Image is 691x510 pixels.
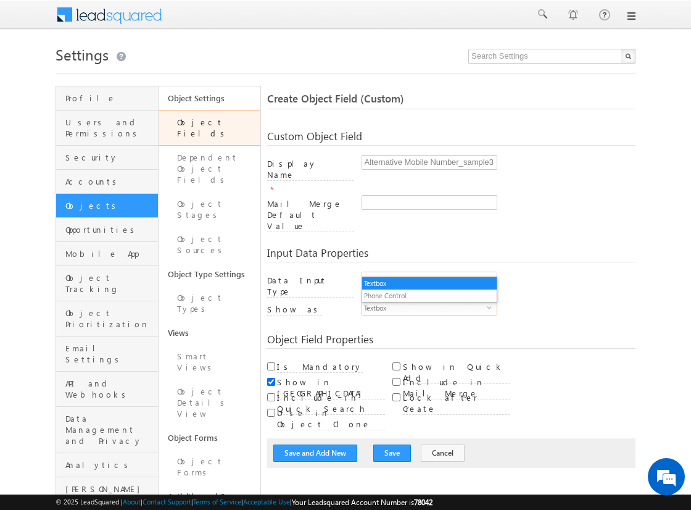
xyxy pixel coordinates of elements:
div: Minimize live chat window [202,6,232,36]
span: select [487,275,497,281]
a: Contact Support [143,498,191,506]
a: Security [56,146,158,170]
span: Opportunities [65,224,155,235]
span: select [487,304,497,310]
span: API and Webhooks [65,378,155,400]
a: Object Types [159,286,261,321]
a: Data Input Type [267,286,354,296]
img: d_60004797649_company_0_60004797649 [21,65,52,81]
a: Lock after Create [403,403,510,414]
a: Terms of Service [193,498,241,506]
a: Smart Views [159,345,261,380]
a: Mail Merge Default Value [267,220,354,231]
a: Is Mandatory [277,361,363,372]
a: Show in Quick Add [403,372,510,383]
a: Object Tracking [56,266,158,301]
button: Cancel [421,445,465,462]
label: Show in [GEOGRAPHIC_DATA] [277,377,384,399]
span: Your Leadsquared Account Number is [292,498,432,507]
a: Opportunities [56,218,158,242]
a: Activities and Scores [159,485,261,508]
a: Object Settings [159,86,261,110]
div: Custom Object Field [267,131,635,146]
a: Object Sources [159,227,261,262]
a: Use in Object Clone [277,419,384,429]
span: Textbox [362,301,487,315]
button: Save [373,445,411,462]
input: Search Settings [468,49,635,64]
a: Mobile App [56,242,158,266]
span: Phone [362,272,487,286]
textarea: Type your message and hit 'Enter' [16,114,225,370]
label: Is Mandatory [277,361,363,373]
span: Data Management and Privacy [65,413,155,446]
span: Objects [65,200,155,211]
button: Save and Add New [273,445,357,462]
span: Email Settings [65,343,155,365]
a: API and Webhooks [56,372,158,407]
a: About [123,498,141,506]
a: Object Type Settings [159,262,261,286]
div: Input Data Properties [267,248,635,262]
span: Object Tracking [65,272,155,295]
a: Users and Permissions [56,111,158,146]
a: Object Details View [159,380,261,426]
a: Object Stages [159,192,261,227]
span: Object Prioritization [65,307,155,330]
em: Start Chat [168,380,224,397]
a: Object Forms [159,449,261,485]
label: Include in Mail Merge [403,377,510,399]
li: Textbox [362,277,497,290]
a: Acceptable Use [243,498,290,506]
a: Show as [267,304,322,314]
a: Include in Quick Search [277,403,384,414]
span: Profile [65,93,155,104]
a: [PERSON_NAME] [56,477,158,501]
span: Security [65,152,155,163]
div: Chat with us now [64,65,207,81]
label: Lock after Create [403,392,510,415]
span: Analytics [65,459,155,470]
label: Show as [267,304,322,316]
span: © 2025 LeadSquared | | | | | [56,496,432,508]
a: Views [159,321,261,345]
span: Accounts [65,176,155,187]
label: Use in Object Clone [277,408,384,430]
span: Users and Permissions [65,117,155,139]
a: Show in [GEOGRAPHIC_DATA] [277,388,384,398]
a: Display Name [267,169,354,180]
a: Objects [56,194,158,218]
a: Profile [56,86,158,111]
span: 78042 [414,498,432,507]
label: Show in Quick Add [403,361,510,384]
label: Include in Quick Search [277,392,384,415]
span: Mobile App [65,248,155,259]
a: Include in Mail Merge [403,388,510,398]
span: [PERSON_NAME] [65,483,155,495]
label: Display Name [267,158,354,181]
label: Mail Merge Default Value [267,198,354,232]
a: Analytics [56,453,158,477]
a: Dependent Object Fields [159,146,261,192]
a: Accounts [56,170,158,194]
a: Object Prioritization [56,301,158,337]
label: Data Input Type [267,275,354,298]
li: Phone Control [362,290,497,302]
a: Object Forms [159,426,261,449]
div: Object Field Properties [267,334,635,349]
span: Create Object Field (Custom) [267,91,404,106]
span: Settings [56,44,109,64]
a: Email Settings [56,337,158,372]
a: Data Management and Privacy [56,407,158,453]
a: Object Fields [159,110,261,146]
